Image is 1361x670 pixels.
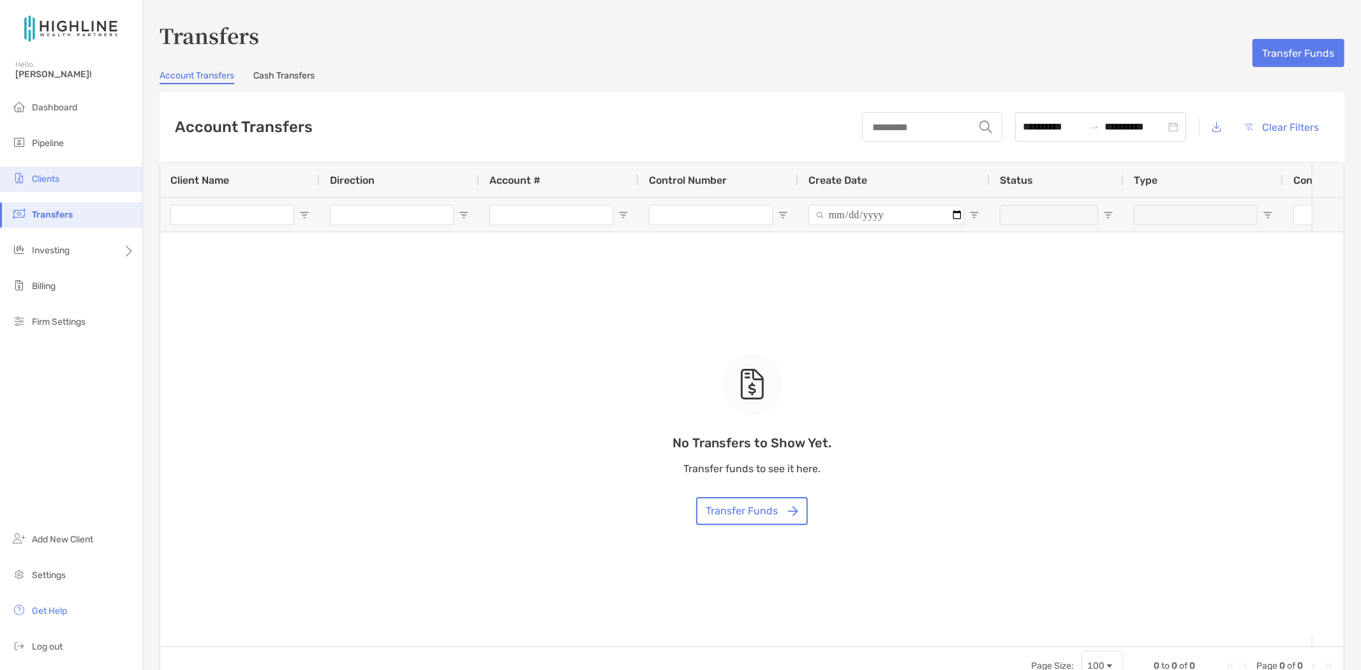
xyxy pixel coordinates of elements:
img: investing icon [11,242,27,257]
h3: Transfers [160,20,1344,50]
img: settings icon [11,567,27,582]
img: button icon [788,506,798,516]
span: to [1089,122,1099,132]
span: [PERSON_NAME]! [15,69,135,80]
a: Account Transfers [160,70,234,84]
span: Dashboard [32,102,77,113]
span: Billing [32,281,56,292]
span: swap-right [1089,122,1099,132]
span: Clients [32,174,59,184]
img: transfers icon [11,206,27,221]
img: pipeline icon [11,135,27,150]
img: empty state icon [740,369,765,399]
span: Transfers [32,209,73,220]
span: Pipeline [32,138,64,149]
img: dashboard icon [11,99,27,114]
img: Zoe Logo [15,5,127,51]
button: Transfer Funds [1253,39,1344,67]
span: Add New Client [32,534,93,545]
img: logout icon [11,638,27,653]
img: get-help icon [11,602,27,618]
img: button icon [1244,123,1253,131]
img: clients icon [11,170,27,186]
span: Investing [32,245,70,256]
p: No Transfers to Show Yet. [673,435,831,451]
span: Firm Settings [32,316,86,327]
h2: Account Transfers [175,118,313,136]
img: add_new_client icon [11,531,27,546]
span: Get Help [32,606,67,616]
button: Transfer Funds [696,497,808,525]
span: Log out [32,641,63,652]
img: input icon [979,121,992,133]
img: billing icon [11,278,27,293]
span: Settings [32,570,66,581]
img: firm-settings icon [11,313,27,329]
a: Cash Transfers [253,70,315,84]
button: Clear Filters [1234,113,1329,141]
p: Transfer funds to see it here. [673,461,831,477]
